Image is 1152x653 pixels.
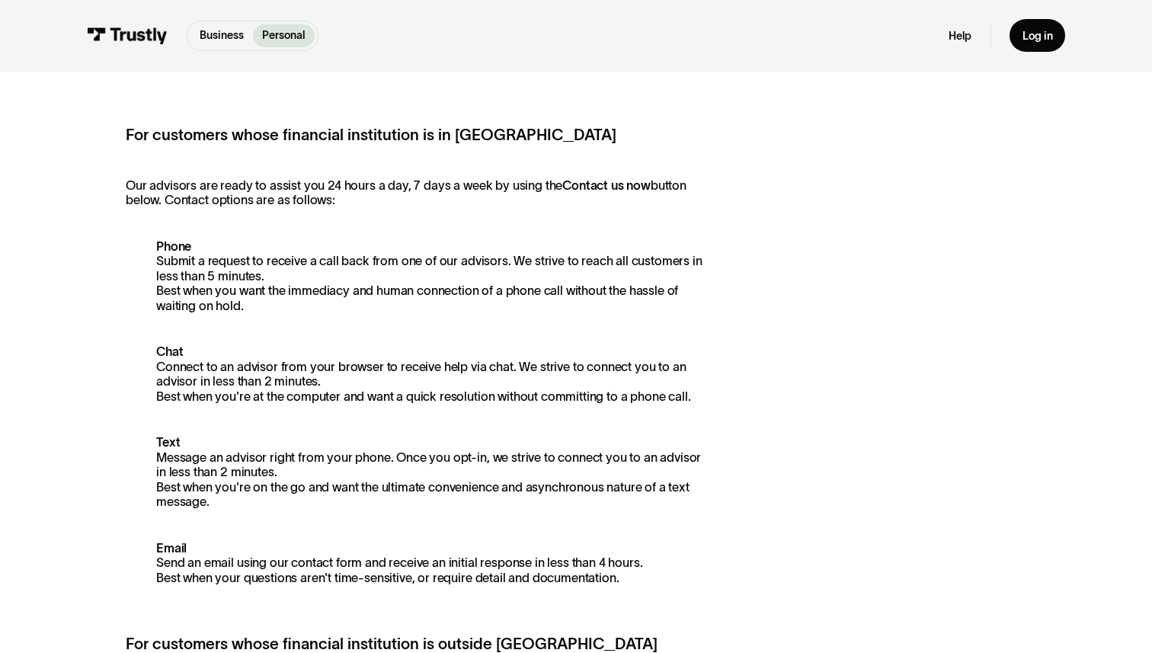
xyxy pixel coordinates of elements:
[126,126,616,143] strong: For customers whose financial institution is in [GEOGRAPHIC_DATA]
[126,178,706,208] p: Our advisors are ready to assist you 24 hours a day, 7 days a week by using the button below. Con...
[1022,29,1053,43] div: Log in
[126,239,706,314] p: Submit a request to receive a call back from one of our advisors. We strive to reach all customer...
[200,27,244,43] p: Business
[156,541,187,555] strong: Email
[190,24,253,47] a: Business
[87,27,168,44] img: Trustly Logo
[253,24,314,47] a: Personal
[949,29,971,43] a: Help
[126,635,658,652] strong: For customers whose financial institution is outside [GEOGRAPHIC_DATA]
[262,27,305,43] p: Personal
[1010,19,1065,52] a: Log in
[156,435,180,449] strong: Text
[126,541,706,586] p: Send an email using our contact form and receive an initial response in less than 4 hours. Best w...
[126,344,706,404] p: Connect to an advisor from your browser to receive help via chat. We strive to connect you to an ...
[156,239,191,253] strong: Phone
[156,344,183,358] strong: Chat
[562,178,651,192] strong: Contact us now
[126,435,706,510] p: Message an advisor right from your phone. Once you opt-in, we strive to connect you to an advisor...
